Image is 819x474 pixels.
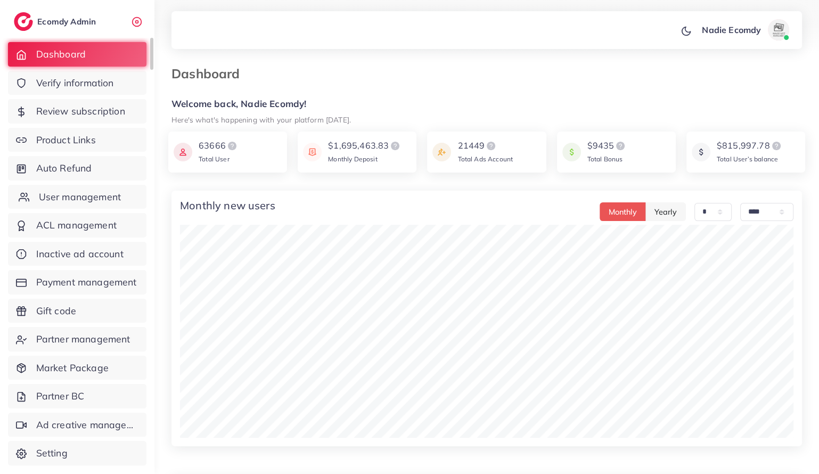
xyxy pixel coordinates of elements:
[770,140,783,152] img: logo
[8,327,146,352] a: Partner management
[36,47,86,61] span: Dashboard
[717,140,783,152] div: $815,997.78
[328,140,402,152] div: $1,695,463.83
[36,218,117,232] span: ACL management
[36,304,76,318] span: Gift code
[8,128,146,152] a: Product Links
[39,190,121,204] span: User management
[8,270,146,295] a: Payment management
[328,155,377,163] span: Monthly Deposit
[14,12,99,31] a: logoEcomdy Admin
[36,275,137,289] span: Payment management
[180,199,275,212] h4: Monthly new users
[562,140,581,165] img: icon payment
[37,17,99,27] h2: Ecomdy Admin
[36,76,114,90] span: Verify information
[36,332,130,346] span: Partner management
[303,140,322,165] img: icon payment
[8,413,146,437] a: Ad creative management
[36,133,96,147] span: Product Links
[587,155,623,163] span: Total Bonus
[199,155,230,163] span: Total User
[8,156,146,181] a: Auto Refund
[717,155,778,163] span: Total User’s balance
[199,140,239,152] div: 63666
[8,242,146,266] a: Inactive ad account
[171,115,351,124] small: Here's what's happening with your platform [DATE].
[8,356,146,380] a: Market Package
[36,161,92,175] span: Auto Refund
[8,42,146,67] a: Dashboard
[8,384,146,408] a: Partner BC
[226,140,239,152] img: logo
[174,140,192,165] img: icon payment
[457,140,513,152] div: 21449
[36,104,125,118] span: Review subscription
[36,418,138,432] span: Ad creative management
[8,99,146,124] a: Review subscription
[457,155,513,163] span: Total Ads Account
[614,140,627,152] img: logo
[587,140,627,152] div: $9435
[36,446,68,460] span: Setting
[36,247,124,261] span: Inactive ad account
[8,213,146,238] a: ACL management
[8,185,146,209] a: User management
[8,71,146,95] a: Verify information
[600,202,646,221] button: Monthly
[171,99,802,110] h5: Welcome back, Nadie Ecomdy!
[8,299,146,323] a: Gift code
[171,66,248,81] h3: Dashboard
[8,441,146,465] a: Setting
[432,140,451,165] img: icon payment
[485,140,497,152] img: logo
[692,140,710,165] img: icon payment
[14,12,33,31] img: logo
[645,202,686,221] button: Yearly
[36,361,109,375] span: Market Package
[36,389,85,403] span: Partner BC
[389,140,402,152] img: logo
